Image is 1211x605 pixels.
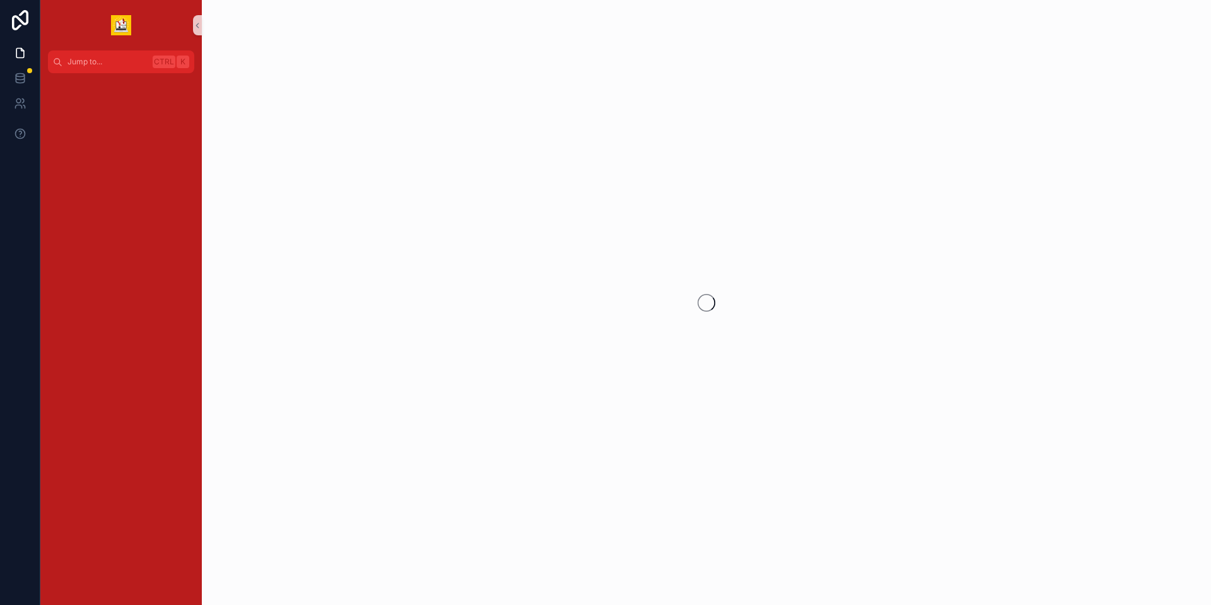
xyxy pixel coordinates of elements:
[153,56,175,68] span: Ctrl
[67,57,148,67] span: Jump to...
[111,15,131,35] img: App logo
[48,50,194,73] button: Jump to...CtrlK
[178,57,188,67] span: K
[40,73,202,96] div: scrollable content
